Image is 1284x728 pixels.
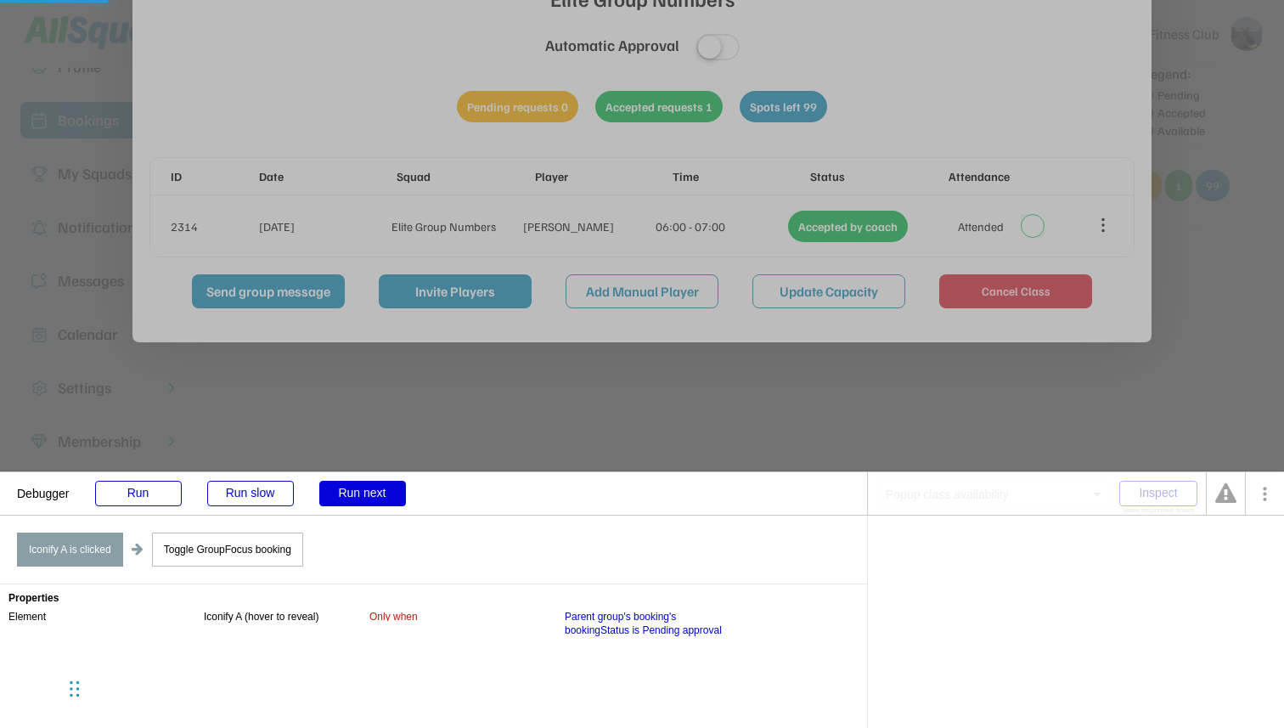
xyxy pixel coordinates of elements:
div: Debugger [17,472,70,499]
div: Run [95,481,182,506]
div: Element [8,610,204,621]
div: Parent group's booking's bookingStatus is Pending approval [565,610,726,637]
div: Run next [319,481,406,506]
div: Iconify A is clicked [17,533,123,567]
div: Run slow [207,481,294,506]
div: Properties [8,593,859,603]
div: Iconify A (hover to reveal) [204,610,318,624]
div: Toggle GroupFocus booking [152,533,303,567]
div: Only when [369,610,565,621]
